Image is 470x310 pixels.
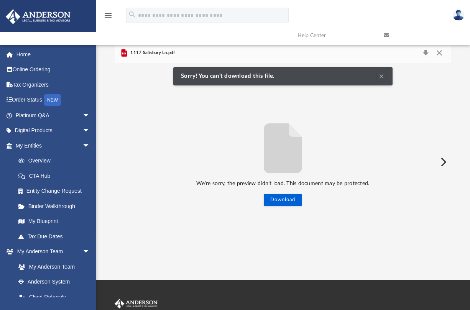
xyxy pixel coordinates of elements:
[82,244,98,260] span: arrow_drop_down
[82,108,98,123] span: arrow_drop_down
[113,299,159,309] img: Anderson Advisors Platinum Portal
[11,214,98,229] a: My Blueprint
[377,72,386,81] button: Clear Notification
[44,94,61,106] div: NEW
[11,168,102,184] a: CTA Hub
[104,15,113,20] a: menu
[264,194,302,206] button: Download
[104,11,113,20] i: menu
[432,48,446,58] button: Close
[115,43,451,261] div: Preview
[5,108,102,123] a: Platinum Q&Aarrow_drop_down
[11,198,102,214] a: Binder Walkthrough
[115,179,451,189] p: We’re sorry, the preview didn’t load. This document may be protected.
[5,138,102,153] a: My Entitiesarrow_drop_down
[292,20,378,51] a: Help Center
[11,229,102,244] a: Tax Due Dates
[11,184,102,199] a: Entity Change Request
[11,289,98,305] a: Client Referrals
[115,63,451,261] div: File preview
[5,77,102,92] a: Tax Organizers
[3,9,73,24] img: Anderson Advisors Platinum Portal
[11,153,102,169] a: Overview
[419,48,432,58] button: Download
[129,49,175,56] span: 1117 Salisbury Ln.pdf
[181,73,278,80] span: Sorry! You can’t download this file.
[11,259,94,274] a: My Anderson Team
[128,10,136,19] i: search
[453,10,464,21] img: User Pic
[82,123,98,139] span: arrow_drop_down
[5,244,98,259] a: My Anderson Teamarrow_drop_down
[82,138,98,154] span: arrow_drop_down
[434,151,451,173] button: Next File
[11,274,98,290] a: Anderson System
[5,47,102,62] a: Home
[5,62,102,77] a: Online Ordering
[5,123,102,138] a: Digital Productsarrow_drop_down
[5,92,102,108] a: Order StatusNEW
